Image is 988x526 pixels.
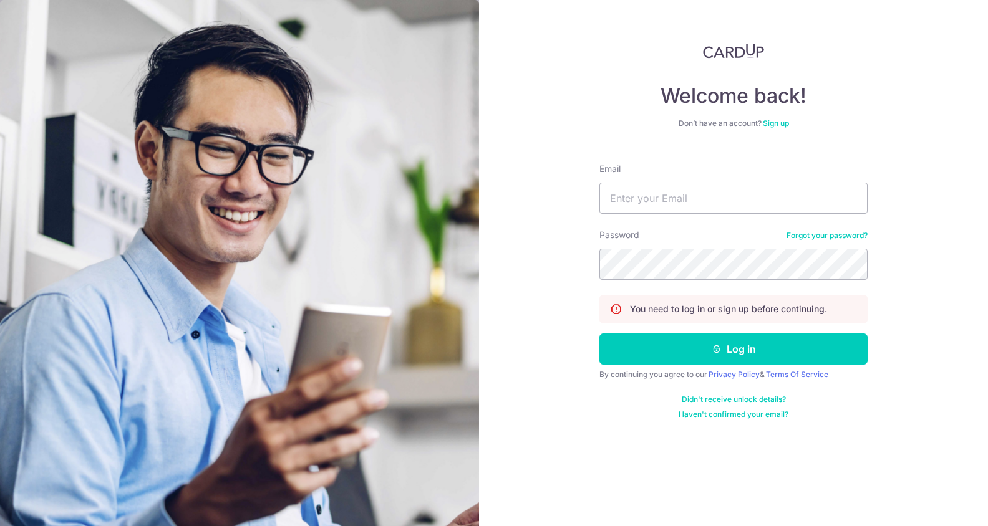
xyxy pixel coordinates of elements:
[599,183,868,214] input: Enter your Email
[630,303,827,315] p: You need to log in or sign up before continuing.
[599,333,868,365] button: Log in
[599,229,639,241] label: Password
[787,231,868,241] a: Forgot your password?
[599,84,868,108] h4: Welcome back!
[709,370,760,379] a: Privacy Policy
[599,370,868,380] div: By continuing you agree to our &
[682,395,786,404] a: Didn't receive unlock details?
[599,118,868,128] div: Don’t have an account?
[599,163,621,175] label: Email
[703,44,764,59] img: CardUp Logo
[766,370,828,379] a: Terms Of Service
[763,118,789,128] a: Sign up
[679,409,788,419] a: Haven't confirmed your email?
